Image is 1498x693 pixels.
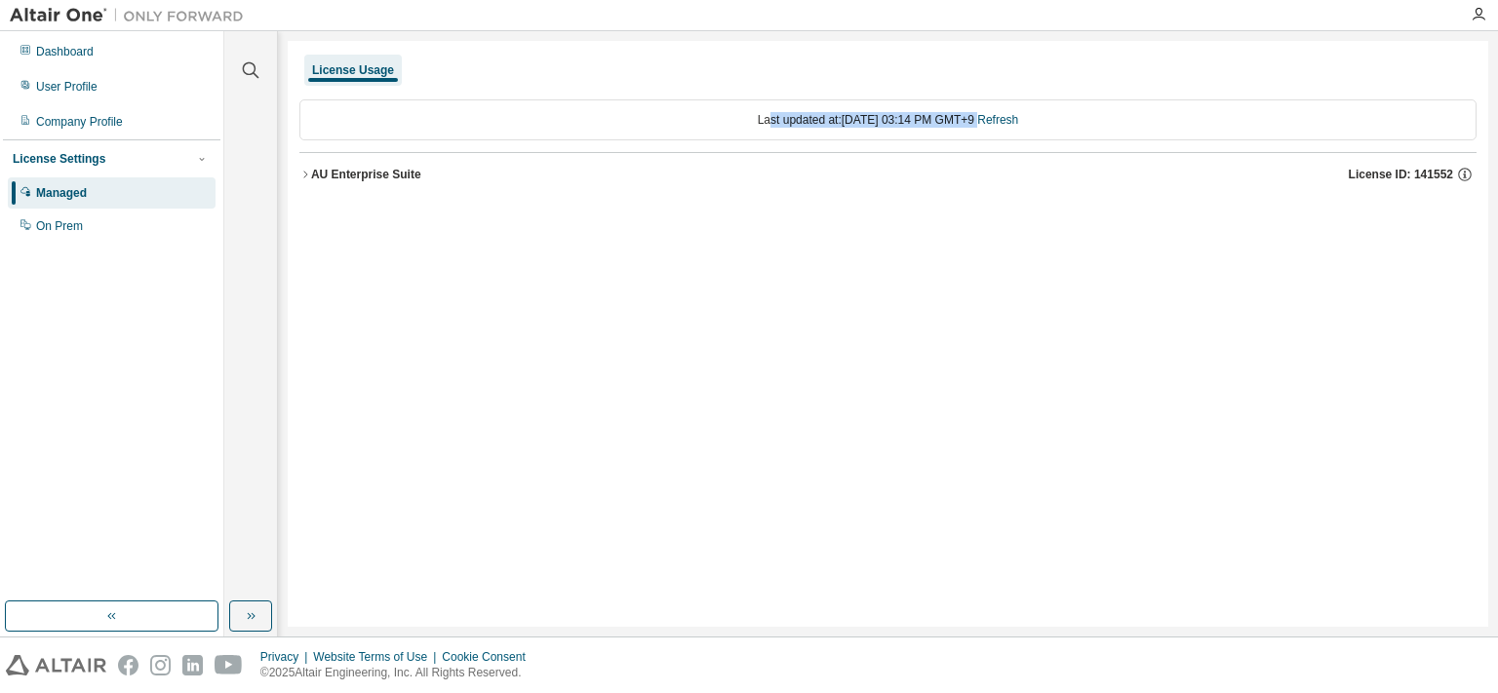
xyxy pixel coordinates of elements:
[442,649,536,665] div: Cookie Consent
[977,113,1018,127] a: Refresh
[6,655,106,675] img: altair_logo.svg
[313,649,442,665] div: Website Terms of Use
[36,218,83,234] div: On Prem
[36,44,94,59] div: Dashboard
[299,99,1477,140] div: Last updated at: [DATE] 03:14 PM GMT+9
[182,655,203,675] img: linkedin.svg
[260,649,313,665] div: Privacy
[36,185,87,201] div: Managed
[150,655,171,675] img: instagram.svg
[311,167,421,182] div: AU Enterprise Suite
[215,655,243,675] img: youtube.svg
[10,6,254,25] img: Altair One
[312,62,394,78] div: License Usage
[299,153,1477,196] button: AU Enterprise SuiteLicense ID: 141552
[118,655,138,675] img: facebook.svg
[36,114,123,130] div: Company Profile
[260,665,537,681] p: © 2025 Altair Engineering, Inc. All Rights Reserved.
[36,79,98,95] div: User Profile
[1349,167,1453,182] span: License ID: 141552
[13,151,105,167] div: License Settings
